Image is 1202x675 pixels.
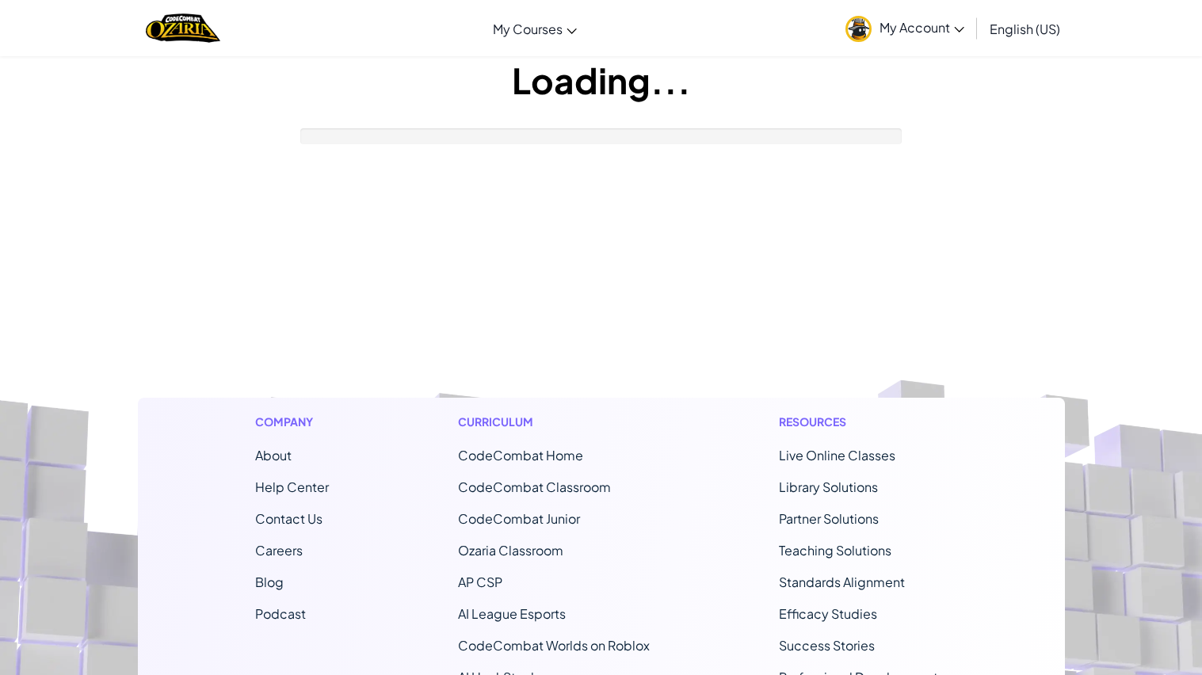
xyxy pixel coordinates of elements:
[146,12,219,44] img: Home
[458,542,563,559] a: Ozaria Classroom
[255,479,329,495] a: Help Center
[458,605,566,622] a: AI League Esports
[485,7,585,50] a: My Courses
[779,637,875,654] a: Success Stories
[779,605,877,622] a: Efficacy Studies
[880,19,964,36] span: My Account
[255,510,322,527] span: Contact Us
[458,510,580,527] a: CodeCombat Junior
[493,21,563,37] span: My Courses
[255,574,284,590] a: Blog
[779,414,948,430] h1: Resources
[779,542,891,559] a: Teaching Solutions
[982,7,1068,50] a: English (US)
[255,447,292,463] a: About
[838,3,972,53] a: My Account
[255,605,306,622] a: Podcast
[779,447,895,463] a: Live Online Classes
[458,637,650,654] a: CodeCombat Worlds on Roblox
[458,447,583,463] span: CodeCombat Home
[458,414,650,430] h1: Curriculum
[845,16,872,42] img: avatar
[779,479,878,495] a: Library Solutions
[458,479,611,495] a: CodeCombat Classroom
[990,21,1060,37] span: English (US)
[255,414,329,430] h1: Company
[458,574,502,590] a: AP CSP
[146,12,219,44] a: Ozaria by CodeCombat logo
[779,510,879,527] a: Partner Solutions
[255,542,303,559] a: Careers
[779,574,905,590] a: Standards Alignment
